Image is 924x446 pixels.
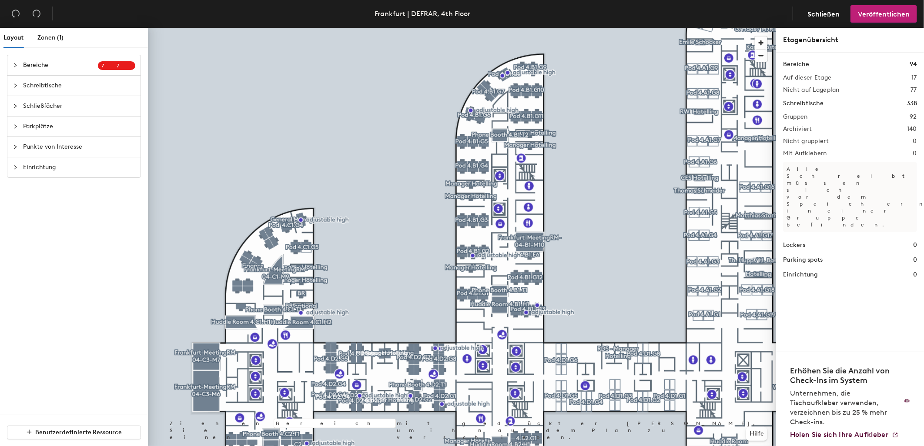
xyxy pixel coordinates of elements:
[101,63,117,69] span: 7
[28,5,45,23] button: Wiederherstellen (⌘ + ⇧ + Z)
[746,427,767,441] button: Hilfe
[783,35,917,45] div: Etagenübersicht
[911,87,917,93] h2: 77
[783,162,917,232] p: Alle Schreibtische müssen sich vor dem Speichern in einer Gruppe befinden.
[913,270,917,280] h1: 0
[790,430,899,439] a: Holen Sie sich Ihre Aufkleber
[910,60,917,69] h1: 94
[23,157,135,177] span: Einrichtung
[783,150,827,157] h2: Mit Aufklebern
[783,138,829,145] h2: Nicht gruppiert
[783,113,808,120] h2: Gruppen
[850,5,917,23] button: Veröffentlichen
[790,430,888,439] span: Holen Sie sich Ihre Aufkleber
[13,103,18,109] span: collapsed
[783,270,818,280] h1: Einrichtung
[907,99,917,108] h1: 338
[13,144,18,150] span: collapsed
[23,116,135,136] span: Parkplätze
[783,74,831,81] h2: Auf dieser Etage
[807,10,840,18] span: Schließen
[375,8,471,19] div: Frankfurt | DEFRAR, 4th Floor
[98,61,135,70] sup: 77
[858,10,910,18] span: Veröffentlichen
[23,96,135,116] span: Schließfächer
[913,138,917,145] h2: 0
[790,389,899,427] p: Unternehmen, die Tischaufkleber verwenden, verzeichnen bis zu 25 % mehr Check-ins.
[13,165,18,170] span: collapsed
[13,124,18,129] span: collapsed
[913,150,917,157] h2: 0
[7,5,24,23] button: Rückgängig (⌘ + Z)
[7,426,141,439] button: Benutzerdefinierte Ressource
[913,240,917,250] h1: 0
[117,63,132,69] span: 7
[13,63,18,68] span: collapsed
[13,83,18,88] span: collapsed
[783,99,824,108] h1: Schreibtische
[904,399,910,403] img: Aufkleber Logo
[783,255,823,265] h1: Parking spots
[23,137,135,157] span: Punkte von Interesse
[783,126,812,133] h2: Archiviert
[3,34,23,41] span: Layout
[783,240,805,250] h1: Lockers
[36,429,122,436] span: Benutzerdefinierte Ressource
[11,9,20,18] span: undo
[800,5,847,23] button: Schließen
[913,255,917,265] h1: 0
[907,126,917,133] h2: 140
[783,60,809,69] h1: Bereiche
[23,55,98,75] span: Bereiche
[790,366,899,385] h4: Erhöhen Sie die Anzahl von Check-Ins im System
[37,34,64,41] span: Zonen (1)
[910,113,917,120] h2: 92
[783,87,840,93] h2: Nicht auf Lageplan
[23,76,135,96] span: Schreibtische
[911,74,917,81] h2: 17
